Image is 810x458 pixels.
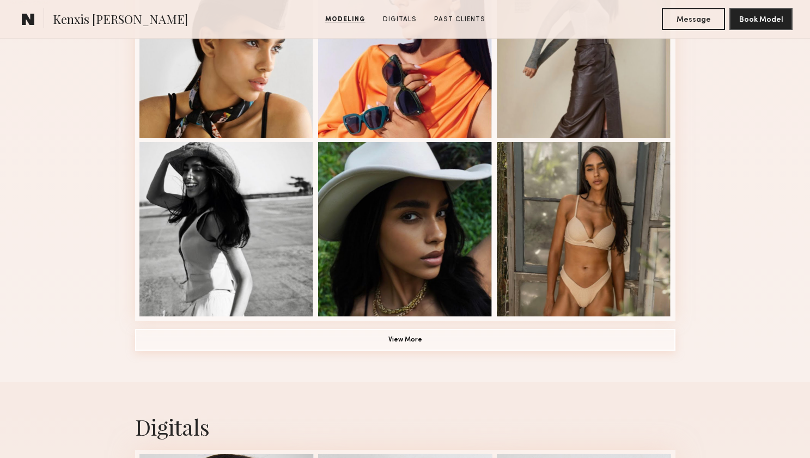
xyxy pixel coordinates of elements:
button: Message [662,8,725,30]
a: Past Clients [430,15,490,25]
a: Book Model [729,14,793,23]
button: Book Model [729,8,793,30]
a: Digitals [379,15,421,25]
a: Modeling [321,15,370,25]
div: Digitals [135,412,675,441]
span: Kenxis [PERSON_NAME] [53,11,188,30]
button: View More [135,329,675,351]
